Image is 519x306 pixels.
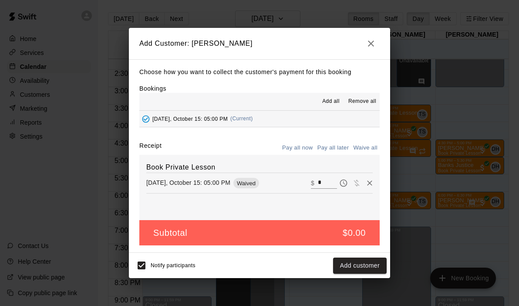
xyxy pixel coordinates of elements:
[139,141,162,155] label: Receipt
[315,141,351,155] button: Pay all later
[343,227,366,239] h5: $0.00
[350,179,363,186] span: Waive payment
[129,28,390,59] h2: Add Customer: [PERSON_NAME]
[322,97,340,106] span: Add all
[345,95,380,109] button: Remove all
[363,177,376,190] button: Remove
[139,67,380,78] p: Choose how you want to collect the customer's payment for this booking
[151,263,195,269] span: Notify participants
[337,179,350,186] span: Pay later
[233,180,259,187] span: Waived
[230,116,253,122] span: (Current)
[139,85,166,92] label: Bookings
[280,141,315,155] button: Pay all now
[139,111,380,127] button: Added - Collect Payment[DATE], October 15: 05:00 PM(Current)
[152,116,228,122] span: [DATE], October 15: 05:00 PM
[146,178,230,187] p: [DATE], October 15: 05:00 PM
[146,162,373,173] h6: Book Private Lesson
[153,227,187,239] h5: Subtotal
[333,258,387,274] button: Add customer
[317,95,345,109] button: Add all
[351,141,380,155] button: Waive all
[139,112,152,126] button: Added - Collect Payment
[348,97,376,106] span: Remove all
[311,179,314,187] p: $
